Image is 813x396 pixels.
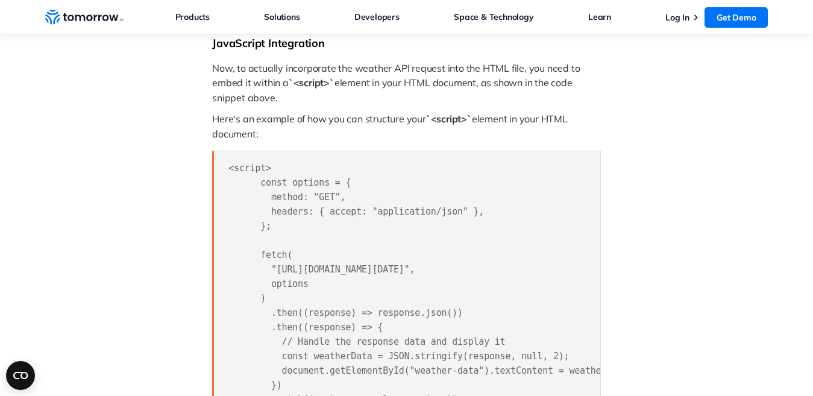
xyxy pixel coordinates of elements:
[289,77,334,89] span: `<script>`
[45,8,124,27] a: Home link
[665,12,689,23] a: Log In
[264,9,300,25] a: Solutions
[212,77,574,104] span: element in your HTML document, as shown in the code snippet above.
[212,62,582,89] span: Now, to actually incorporate the weather API request into the HTML file, you need to embed it wit...
[212,113,426,125] span: Here's an example of how you can structure your
[212,36,325,50] span: JavaScript Integration
[454,9,533,25] a: Space & Technology
[6,361,35,390] button: Open CMP widget
[212,113,570,140] span: element in your HTML document:
[354,9,400,25] a: Developers
[705,7,768,28] a: Get Demo
[175,9,210,25] a: Products
[588,9,611,25] a: Learn
[426,113,472,125] span: `<script>`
